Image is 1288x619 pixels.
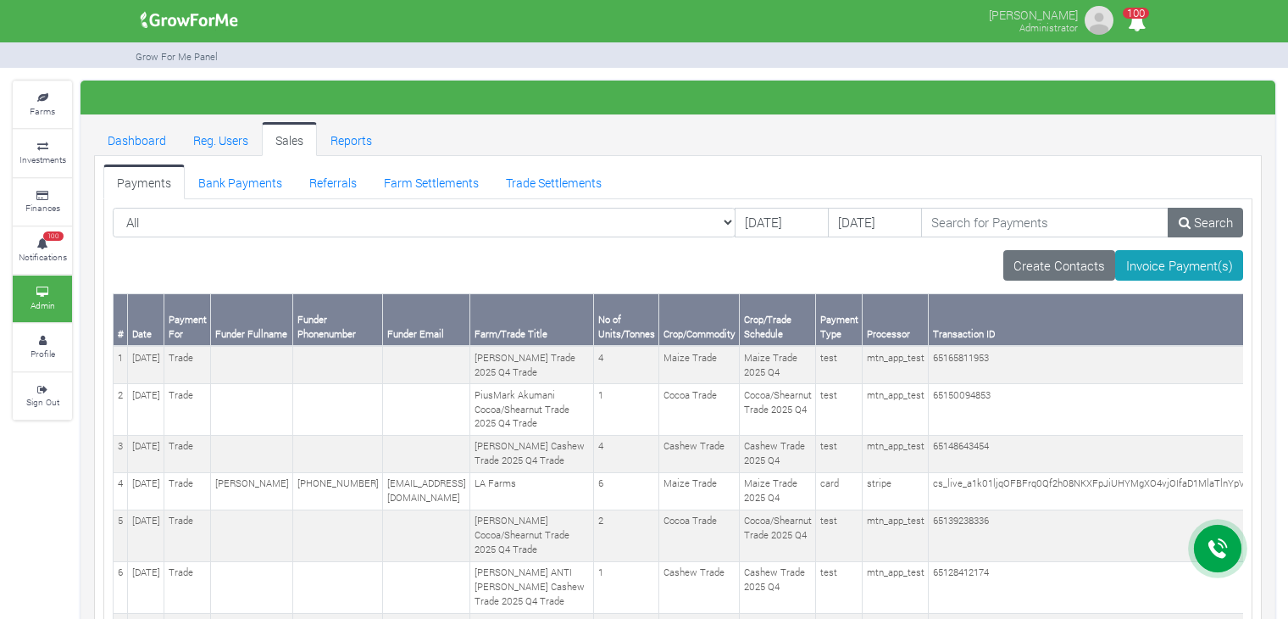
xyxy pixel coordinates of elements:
[863,346,929,383] td: mtn_app_test
[929,472,1280,510] td: cs_live_a1k01ljqOFBFrq0Qf2h08NKXFpJiUHYMgXO4vjOIfaD1MlaTlnYpVMH5K5
[816,435,863,472] td: test
[293,294,383,346] th: Funder Phonenumber
[1123,8,1149,19] span: 100
[740,384,816,436] td: Cocoa/Shearnut Trade 2025 Q4
[816,510,863,561] td: test
[929,346,1280,383] td: 65165811953
[13,130,72,176] a: Investments
[13,324,72,371] a: Profile
[128,561,164,613] td: [DATE]
[114,435,128,472] td: 3
[863,472,929,510] td: stripe
[863,510,929,561] td: mtn_app_test
[470,561,594,613] td: [PERSON_NAME] ANTI [PERSON_NAME] Cashew Trade 2025 Q4 Trade
[659,346,740,383] td: Maize Trade
[128,384,164,436] td: [DATE]
[94,122,180,156] a: Dashboard
[921,208,1169,238] input: Search for Payments
[114,384,128,436] td: 2
[13,81,72,128] a: Farms
[164,472,211,510] td: Trade
[594,435,659,472] td: 4
[25,202,60,214] small: Finances
[103,165,185,198] a: Payments
[31,348,55,360] small: Profile
[863,435,929,472] td: mtn_app_test
[31,299,55,311] small: Admin
[659,510,740,561] td: Cocoa Trade
[262,122,317,156] a: Sales
[128,346,164,383] td: [DATE]
[296,165,370,198] a: Referrals
[1019,21,1078,34] small: Administrator
[211,472,293,510] td: [PERSON_NAME]
[370,165,492,198] a: Farm Settlements
[19,251,67,263] small: Notifications
[594,346,659,383] td: 4
[114,294,128,346] th: #
[470,510,594,561] td: [PERSON_NAME] Cocoa/Shearnut Trade 2025 Q4 Trade
[659,294,740,346] th: Crop/Commodity
[470,346,594,383] td: [PERSON_NAME] Trade 2025 Q4 Trade
[13,373,72,420] a: Sign Out
[19,153,66,165] small: Investments
[929,294,1280,346] th: Transaction ID
[114,510,128,561] td: 5
[13,227,72,274] a: 100 Notifications
[929,561,1280,613] td: 65128412174
[13,179,72,226] a: Finances
[383,472,470,510] td: [EMAIL_ADDRESS][DOMAIN_NAME]
[989,3,1078,24] p: [PERSON_NAME]
[929,384,1280,436] td: 65150094853
[492,165,615,198] a: Trade Settlements
[470,435,594,472] td: [PERSON_NAME] Cashew Trade 2025 Q4 Trade
[1003,250,1116,281] a: Create Contacts
[740,472,816,510] td: Maize Trade 2025 Q4
[1120,3,1153,42] i: Notifications
[659,561,740,613] td: Cashew Trade
[114,472,128,510] td: 4
[740,294,816,346] th: Crop/Trade Schedule
[863,294,929,346] th: Processor
[863,384,929,436] td: mtn_app_test
[816,294,863,346] th: Payment Type
[594,561,659,613] td: 1
[740,435,816,472] td: Cashew Trade 2025 Q4
[828,208,922,238] input: DD/MM/YYYY
[594,384,659,436] td: 1
[594,472,659,510] td: 6
[43,231,64,242] span: 100
[470,294,594,346] th: Farm/Trade Title
[740,346,816,383] td: Maize Trade 2025 Q4
[114,346,128,383] td: 1
[929,435,1280,472] td: 65148643454
[114,561,128,613] td: 6
[1168,208,1243,238] a: Search
[26,396,59,408] small: Sign Out
[1115,250,1243,281] a: Invoice Payment(s)
[128,510,164,561] td: [DATE]
[470,472,594,510] td: LA Farms
[128,294,164,346] th: Date
[164,346,211,383] td: Trade
[816,561,863,613] td: test
[659,472,740,510] td: Maize Trade
[816,384,863,436] td: test
[816,472,863,510] td: card
[740,561,816,613] td: Cashew Trade 2025 Q4
[740,510,816,561] td: Cocoa/Shearnut Trade 2025 Q4
[816,346,863,383] td: test
[1120,16,1153,32] a: 100
[659,384,740,436] td: Cocoa Trade
[383,294,470,346] th: Funder Email
[135,3,244,37] img: growforme image
[13,276,72,322] a: Admin
[128,472,164,510] td: [DATE]
[317,122,386,156] a: Reports
[211,294,293,346] th: Funder Fullname
[185,165,296,198] a: Bank Payments
[180,122,262,156] a: Reg. Users
[470,384,594,436] td: PiusMark Akumani Cocoa/Shearnut Trade 2025 Q4 Trade
[659,435,740,472] td: Cashew Trade
[164,384,211,436] td: Trade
